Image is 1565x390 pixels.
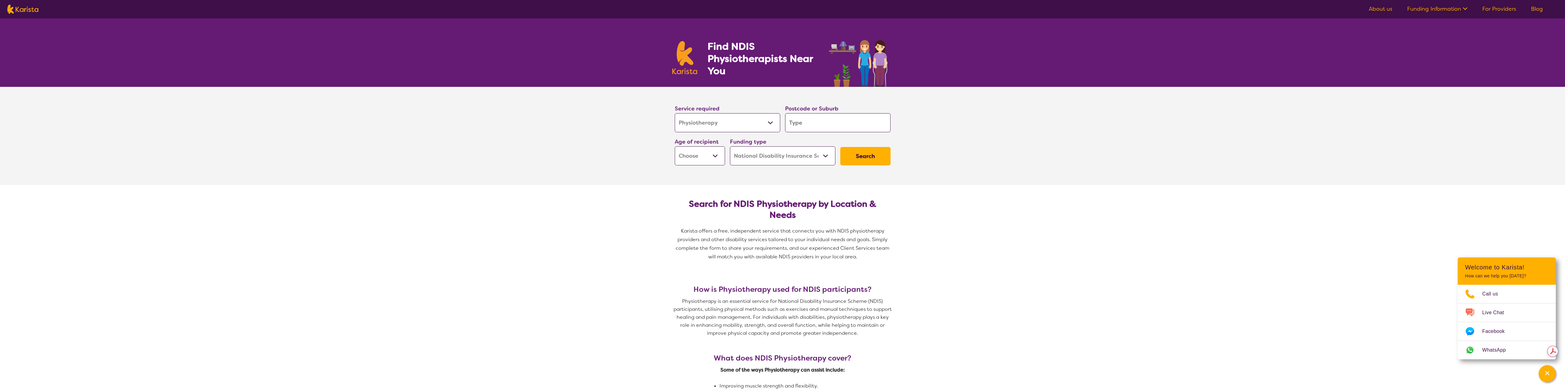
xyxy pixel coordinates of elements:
span: Facebook [1482,327,1512,336]
label: Funding type [730,138,766,145]
ul: Choose channel [1458,285,1556,359]
h2: Welcome to Karista! [1465,264,1548,271]
a: Funding Information [1407,5,1468,13]
a: For Providers [1482,5,1516,13]
a: Blog [1531,5,1543,13]
input: Type [785,113,891,132]
li: Improving muscle strength and flexibility. [720,382,925,390]
h2: Search for NDIS Physiotherapy by Location & Needs [680,199,886,221]
h3: How is Physiotherapy used for NDIS participants? [672,285,893,294]
h3: What does NDIS Physiotherapy cover? [680,354,885,362]
label: Age of recipient [675,138,719,145]
p: How can we help you [DATE]? [1465,273,1548,279]
a: Web link opens in a new tab. [1458,341,1556,359]
button: Search [840,147,891,165]
span: Some of the ways Physiotherapy can assist include: [720,367,845,373]
button: Channel Menu [1539,365,1556,382]
p: Karista offers a free, independent service that connects you with NDIS physiotherapy providers an... [672,227,893,261]
p: Physiotherapy is an essential service for National Disability Insurance Scheme (NDIS) participant... [672,297,893,337]
img: physiotherapy [827,33,893,87]
img: Karista logo [7,5,38,14]
label: Postcode or Suburb [785,105,838,112]
label: Service required [675,105,720,112]
a: About us [1369,5,1392,13]
img: Karista logo [672,41,697,74]
span: Live Chat [1482,308,1511,317]
span: Call us [1482,289,1506,299]
div: Channel Menu [1458,257,1556,359]
h1: Find NDIS Physiotherapists Near You [708,40,821,77]
span: WhatsApp [1482,346,1513,355]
